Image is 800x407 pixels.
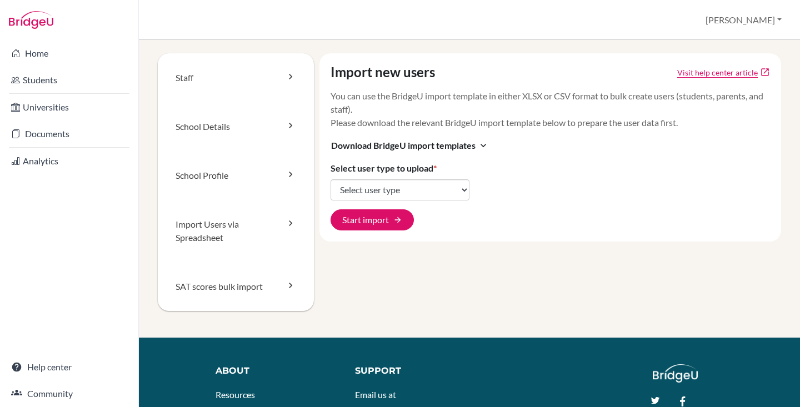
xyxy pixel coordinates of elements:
div: About [216,364,330,378]
a: Click to open Tracking student registration article in a new tab [677,67,758,78]
a: SAT scores bulk import [158,262,314,311]
label: Select user type to upload [331,162,437,175]
span: Download BridgeU import templates [331,139,476,152]
i: expand_more [478,140,489,151]
a: Home [2,42,136,64]
a: Universities [2,96,136,118]
button: Start import [331,209,414,230]
a: Staff [158,53,314,102]
a: School Details [158,102,314,151]
p: You can use the BridgeU import template in either XLSX or CSV format to bulk create users (studen... [331,89,771,129]
a: Documents [2,123,136,145]
span: arrow_forward [393,215,402,224]
h4: Import new users [331,64,435,81]
a: open_in_new [760,67,770,77]
img: Bridge-U [9,11,53,29]
a: Analytics [2,150,136,172]
a: Import Users via Spreadsheet [158,200,314,262]
a: School Profile [158,151,314,200]
a: Students [2,69,136,91]
div: Support [355,364,459,378]
button: Download BridgeU import templatesexpand_more [331,138,489,153]
img: logo_white@2x-f4f0deed5e89b7ecb1c2cc34c3e3d731f90f0f143d5ea2071677605dd97b5244.png [653,364,698,383]
a: Community [2,383,136,405]
button: [PERSON_NAME] [701,9,787,31]
a: Resources [216,389,255,400]
a: Help center [2,356,136,378]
